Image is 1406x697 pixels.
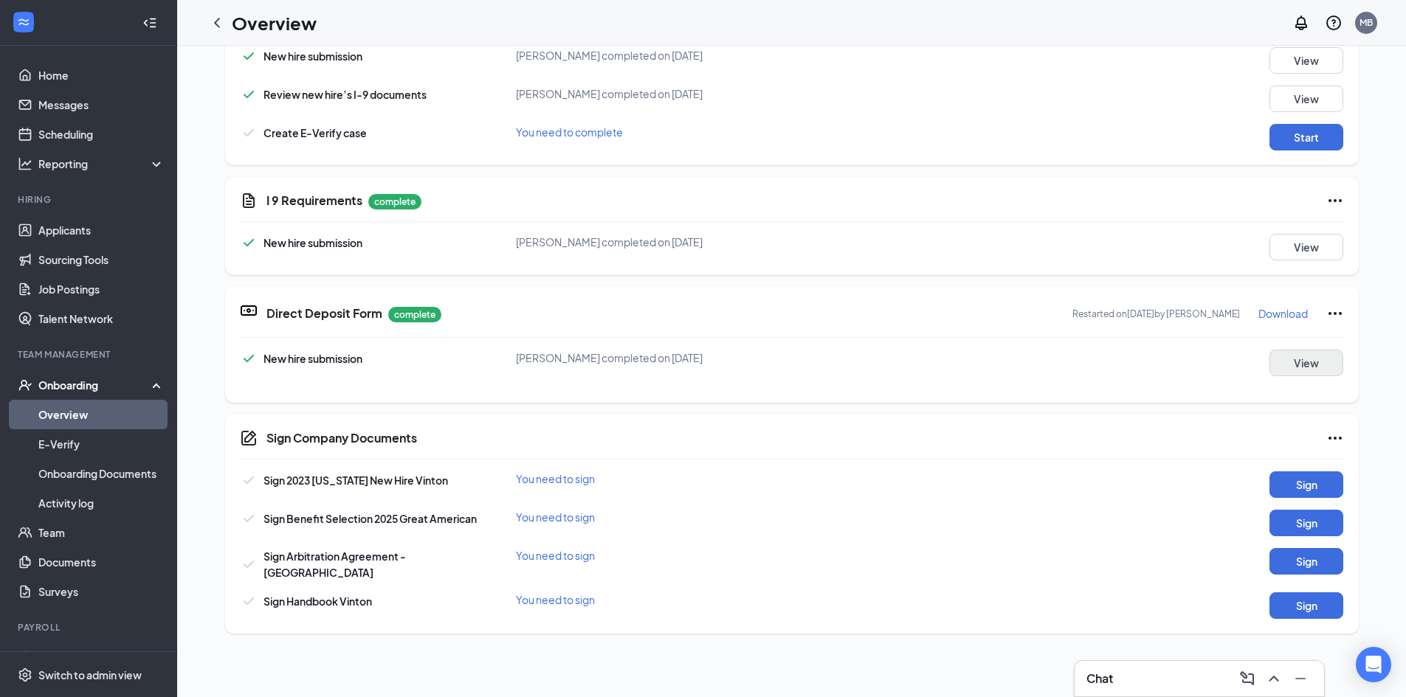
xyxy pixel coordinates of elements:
button: Sign [1269,471,1343,498]
a: Sourcing Tools [38,245,165,274]
span: You need to complete [516,125,623,139]
svg: ChevronUp [1265,670,1283,687]
a: E-Verify [38,429,165,459]
p: complete [368,194,421,209]
div: Payroll [18,621,162,634]
div: Switch to admin view [38,667,142,682]
svg: Ellipses [1326,305,1344,322]
span: [PERSON_NAME] completed on [DATE] [516,235,703,249]
svg: Settings [18,667,32,682]
span: New hire submission [263,49,362,63]
a: Scheduling [38,119,165,149]
span: [PERSON_NAME] completed on [DATE] [516,351,703,364]
span: New hire submission [263,352,362,365]
span: Sign Benefit Selection 2025 Great American [263,512,477,525]
h5: Sign Company Documents [266,430,417,446]
div: Team Management [18,348,162,361]
svg: Ellipses [1326,192,1344,209]
button: Sign [1269,548,1343,575]
svg: Minimize [1292,670,1309,687]
svg: DirectDepositIcon [240,302,258,319]
h5: I 9 Requirements [266,193,362,209]
span: [PERSON_NAME] completed on [DATE] [516,87,703,100]
span: Sign Handbook Vinton [263,594,372,608]
svg: Checkmark [240,234,258,252]
div: Open Intercom Messenger [1356,647,1391,682]
svg: CompanyDocumentIcon [240,429,258,447]
svg: QuestionInfo [1325,14,1343,32]
button: View [1269,234,1343,260]
button: ChevronUp [1262,667,1286,690]
button: Minimize [1289,667,1312,690]
a: Talent Network [38,304,165,333]
a: Home [38,60,165,90]
svg: ChevronLeft [208,14,226,32]
button: View [1269,86,1343,112]
span: New hire submission [263,236,362,249]
div: Hiring [18,193,162,206]
svg: Checkmark [240,47,258,65]
div: You need to sign [516,471,884,486]
div: You need to sign [516,510,884,524]
button: View [1269,350,1343,376]
p: Restarted on [DATE] by [PERSON_NAME] [1072,308,1240,320]
a: Documents [38,547,165,577]
span: Review new hire’s I-9 documents [263,88,427,101]
h3: Chat [1086,670,1113,687]
span: Sign Arbitration Agreement - [GEOGRAPHIC_DATA] [263,549,406,579]
span: [PERSON_NAME] completed on [DATE] [516,49,703,62]
svg: Checkmark [240,471,258,489]
a: Messages [38,90,165,119]
svg: Analysis [18,156,32,171]
a: PayrollCrown [38,643,165,673]
span: Create E-Verify case [263,126,367,139]
button: Start [1269,124,1343,150]
div: You need to sign [516,592,884,607]
div: Onboarding [38,378,152,392]
svg: UserCheck [18,378,32,392]
svg: ComposeMessage [1238,670,1256,687]
div: Reporting [38,156,165,171]
a: Job Postings [38,274,165,304]
button: Download [1258,302,1309,325]
a: Team [38,518,165,547]
svg: Checkmark [240,510,258,527]
a: Surveys [38,577,165,606]
svg: WorkstreamLogo [16,15,31,30]
h1: Overview [232,10,317,35]
svg: Checkmark [240,124,258,142]
button: Sign [1269,510,1343,536]
svg: CustomFormIcon [240,192,258,209]
a: Overview [38,400,165,429]
a: Activity log [38,488,165,518]
p: complete [388,307,441,322]
svg: Collapse [142,15,157,30]
svg: Checkmark [240,592,258,610]
a: Applicants [38,215,165,245]
div: MB [1360,16,1373,29]
a: Onboarding Documents [38,459,165,488]
button: View [1269,47,1343,74]
svg: Ellipses [1326,429,1344,447]
svg: Checkmark [240,86,258,103]
svg: Checkmark [240,350,258,367]
h5: Direct Deposit Form [266,305,382,322]
p: Download [1258,306,1308,321]
button: ComposeMessage [1236,667,1259,690]
svg: Notifications [1292,14,1310,32]
span: Sign 2023 [US_STATE] New Hire Vinton [263,474,448,487]
button: Sign [1269,592,1343,619]
div: You need to sign [516,548,884,563]
svg: Checkmark [240,555,258,573]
